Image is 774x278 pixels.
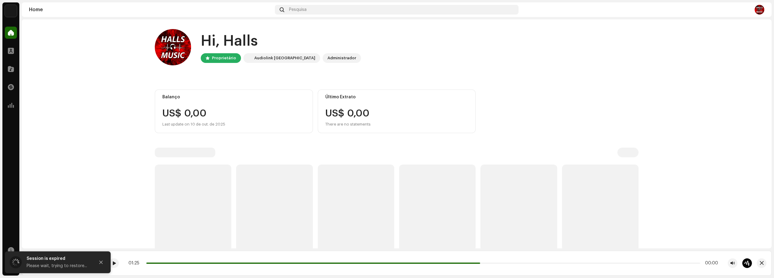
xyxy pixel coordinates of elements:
[95,256,107,268] button: Close
[155,90,313,133] re-o-card-value: Balanço
[201,31,361,51] div: Hi, Halls
[5,5,17,17] img: 730b9dfe-18b5-4111-b483-f30b0c182d82
[212,54,236,62] div: Proprietário
[318,90,476,133] re-o-card-value: Último Extrato
[289,7,307,12] span: Pesquisa
[325,95,468,100] div: Último Extrato
[27,255,90,262] div: Session is expired
[254,54,315,62] div: Audiolink [GEOGRAPHIC_DATA]
[155,29,191,65] img: 7d8c42f1-ad64-41e3-a570-3a8caf97c81c
[128,261,144,266] div: 01:25
[29,7,272,12] div: Home
[755,5,764,15] img: 7d8c42f1-ad64-41e3-a570-3a8caf97c81c
[325,121,371,128] div: There are no statements
[245,54,252,62] img: 730b9dfe-18b5-4111-b483-f30b0c182d82
[327,54,356,62] div: Administrador
[27,262,90,270] div: Please wait, trying to restore...
[703,261,718,266] div: 00:00
[162,121,305,128] div: Last update on 10 de out. de 2025
[162,95,305,100] div: Balanço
